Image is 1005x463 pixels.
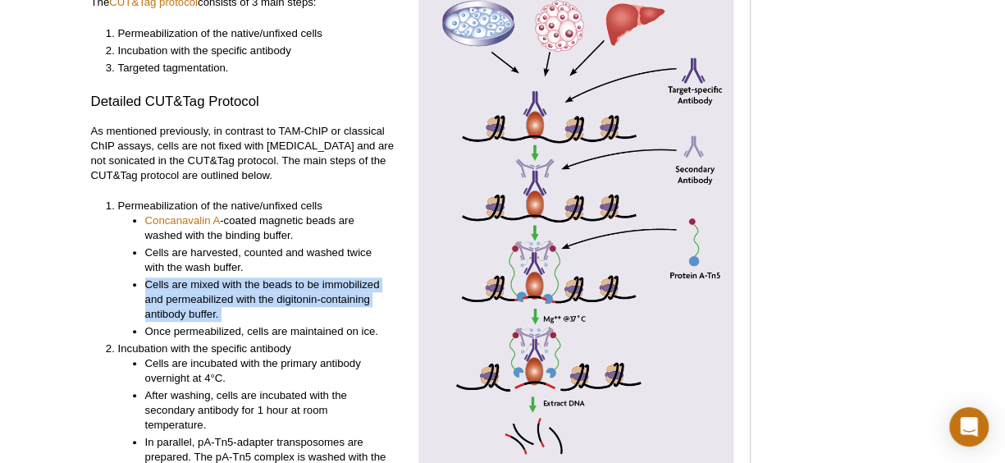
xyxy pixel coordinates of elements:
[118,44,390,58] li: Incubation with the specific antibody
[118,61,390,76] li: Targeted tagmentation.
[145,277,390,322] li: Cells are mixed with the beads to be immobilized and permeabilized with the digitonin-containing ...
[949,407,989,447] div: Open Intercom Messenger
[145,388,390,433] li: After washing, cells are incubated with the secondary antibody for 1 hour at room temperature.
[91,124,406,183] p: As mentioned previously, in contrast to TAM-ChIP or classical ChIP assays, cells are not fixed wi...
[145,213,390,243] li: -coated magnetic beads are washed with the binding buffer.
[118,199,390,339] li: Permeabilization of the native/unfixed cells
[145,324,390,339] li: Once permeabilized, cells are maintained on ice.
[91,92,406,112] h3: Detailed CUT&Tag Protocol
[145,245,390,275] li: Cells are harvested, counted and washed twice with the wash buffer.
[118,26,390,41] li: Permeabilization of the native/unfixed cells
[145,213,221,228] a: Concanavalin A
[145,356,390,386] li: Cells are incubated with the primary antibody overnight at 4°C.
